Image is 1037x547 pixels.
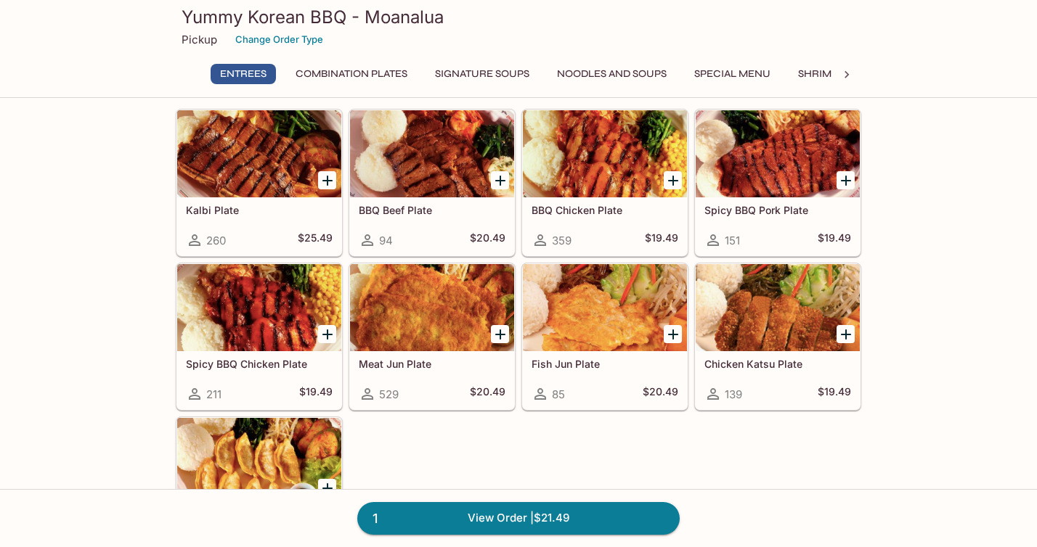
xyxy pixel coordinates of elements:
[696,110,860,197] div: Spicy BBQ Pork Plate
[176,110,342,256] a: Kalbi Plate260$25.49
[359,358,505,370] h5: Meat Jun Plate
[177,264,341,351] div: Spicy BBQ Chicken Plate
[704,204,851,216] h5: Spicy BBQ Pork Plate
[725,387,742,401] span: 139
[837,171,855,189] button: Add Spicy BBQ Pork Plate
[664,325,682,343] button: Add Fish Jun Plate
[522,263,688,410] a: Fish Jun Plate85$20.49
[318,171,336,189] button: Add Kalbi Plate
[470,385,505,403] h5: $20.49
[695,263,861,410] a: Chicken Katsu Plate139$19.49
[186,358,333,370] h5: Spicy BBQ Chicken Plate
[182,33,217,46] p: Pickup
[696,264,860,351] div: Chicken Katsu Plate
[818,385,851,403] h5: $19.49
[229,28,330,51] button: Change Order Type
[549,64,675,84] button: Noodles and Soups
[288,64,415,84] button: Combination Plates
[643,385,678,403] h5: $20.49
[686,64,778,84] button: Special Menu
[349,110,515,256] a: BBQ Beef Plate94$20.49
[206,234,226,247] span: 260
[350,110,514,197] div: BBQ Beef Plate
[299,385,333,403] h5: $19.49
[532,358,678,370] h5: Fish Jun Plate
[523,264,687,351] div: Fish Jun Plate
[837,325,855,343] button: Add Chicken Katsu Plate
[695,110,861,256] a: Spicy BBQ Pork Plate151$19.49
[645,231,678,249] h5: $19.49
[379,387,399,401] span: 529
[318,479,336,497] button: Add Fried Man Doo Plate
[176,263,342,410] a: Spicy BBQ Chicken Plate211$19.49
[818,231,851,249] h5: $19.49
[427,64,537,84] button: Signature Soups
[357,502,680,534] a: 1View Order |$21.49
[359,204,505,216] h5: BBQ Beef Plate
[186,204,333,216] h5: Kalbi Plate
[350,264,514,351] div: Meat Jun Plate
[552,387,565,401] span: 85
[318,325,336,343] button: Add Spicy BBQ Chicken Plate
[790,64,894,84] button: Shrimp Combos
[725,234,740,247] span: 151
[664,171,682,189] button: Add BBQ Chicken Plate
[211,64,276,84] button: Entrees
[491,171,509,189] button: Add BBQ Beef Plate
[532,204,678,216] h5: BBQ Chicken Plate
[177,110,341,197] div: Kalbi Plate
[552,234,572,247] span: 359
[470,231,505,249] h5: $20.49
[522,110,688,256] a: BBQ Chicken Plate359$19.49
[379,234,393,247] span: 94
[177,418,341,505] div: Fried Man Doo Plate
[491,325,509,343] button: Add Meat Jun Plate
[182,6,855,28] h3: Yummy Korean BBQ - Moanalua
[364,509,386,529] span: 1
[349,263,515,410] a: Meat Jun Plate529$20.49
[206,387,221,401] span: 211
[298,231,333,249] h5: $25.49
[523,110,687,197] div: BBQ Chicken Plate
[704,358,851,370] h5: Chicken Katsu Plate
